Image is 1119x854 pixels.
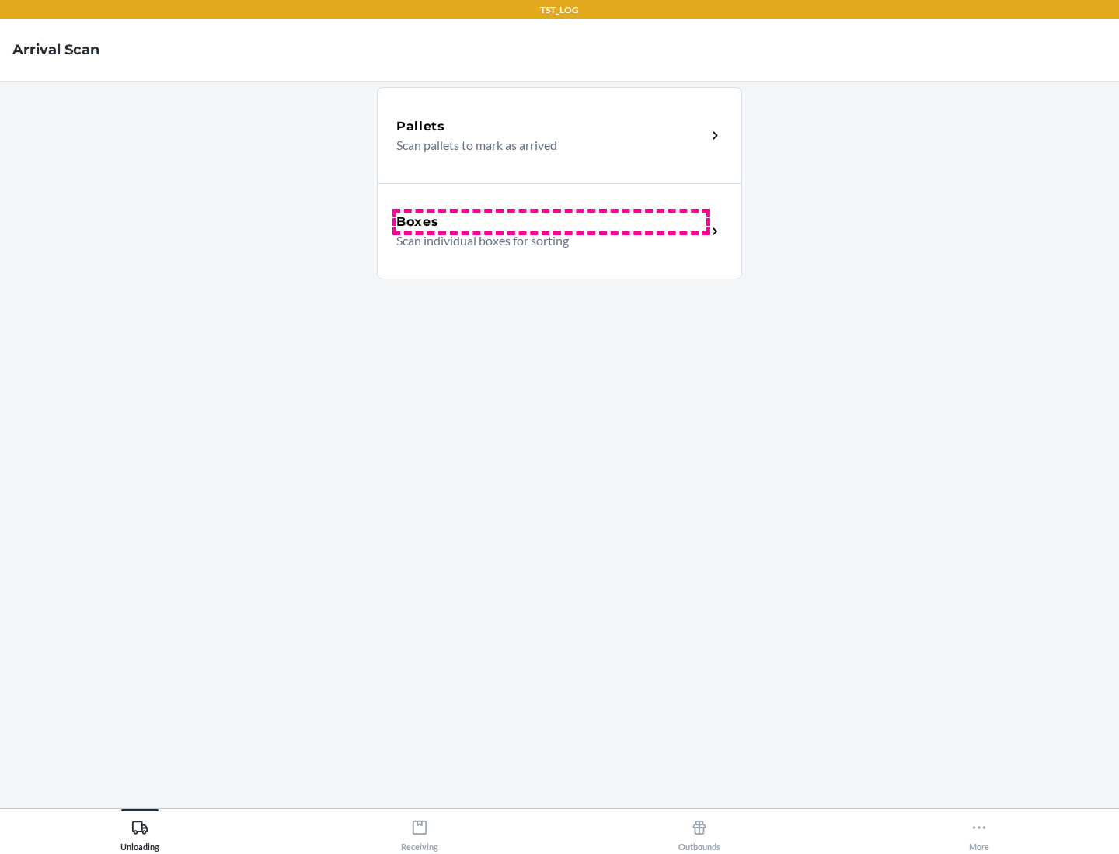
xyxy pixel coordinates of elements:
[396,136,694,154] p: Scan pallets to mark as arrived
[280,809,559,852] button: Receiving
[969,813,989,852] div: More
[540,3,579,17] p: TST_LOG
[396,117,445,136] h5: Pallets
[839,809,1119,852] button: More
[678,813,720,852] div: Outbounds
[120,813,159,852] div: Unloading
[396,213,439,231] h5: Boxes
[377,87,742,183] a: PalletsScan pallets to mark as arrived
[396,231,694,250] p: Scan individual boxes for sorting
[12,40,99,60] h4: Arrival Scan
[401,813,438,852] div: Receiving
[559,809,839,852] button: Outbounds
[377,183,742,279] a: BoxesScan individual boxes for sorting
